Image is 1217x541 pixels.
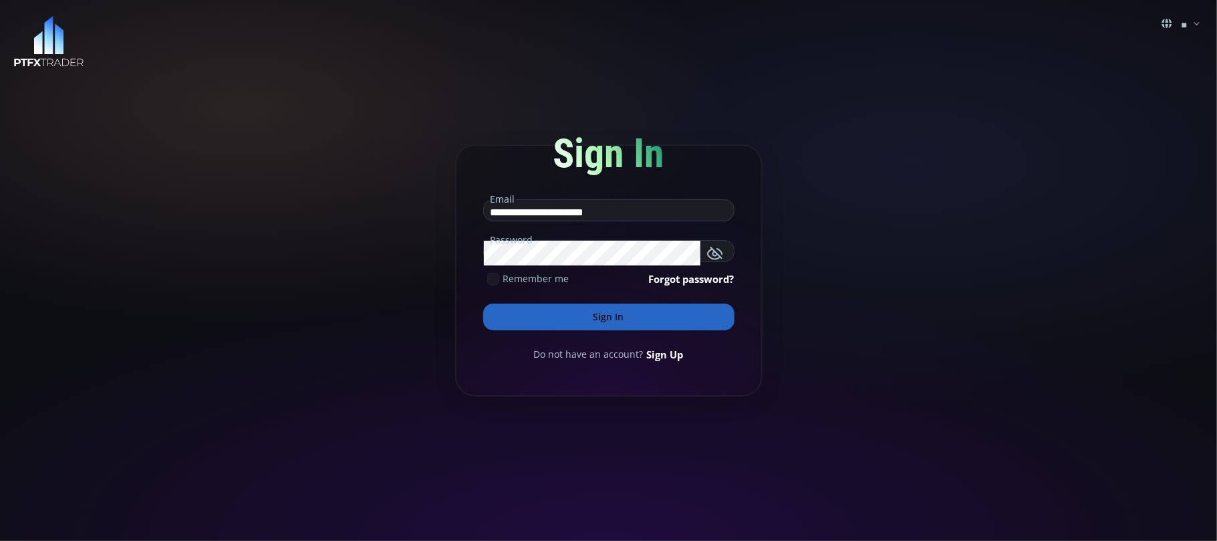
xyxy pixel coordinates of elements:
[13,16,84,68] img: LOGO
[647,347,684,362] a: Sign Up
[503,272,569,286] span: Remember me
[649,272,734,286] a: Forgot password?
[483,347,734,362] div: Do not have an account?
[553,130,664,177] span: Sign In
[483,304,734,330] button: Sign In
